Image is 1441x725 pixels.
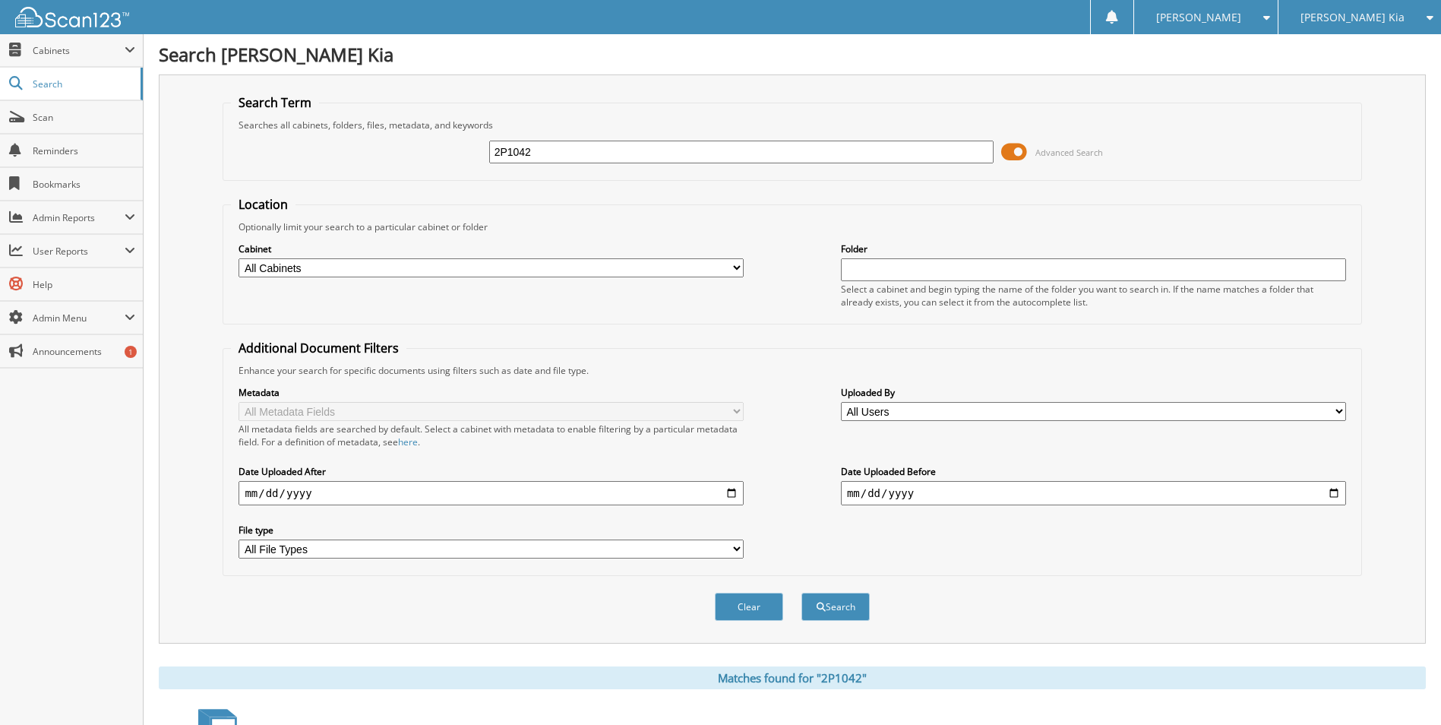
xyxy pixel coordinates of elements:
[33,278,135,291] span: Help
[159,42,1426,67] h1: Search [PERSON_NAME] Kia
[801,593,870,621] button: Search
[231,119,1353,131] div: Searches all cabinets, folders, files, metadata, and keywords
[33,211,125,224] span: Admin Reports
[239,386,744,399] label: Metadata
[231,94,319,111] legend: Search Term
[159,666,1426,689] div: Matches found for "2P1042"
[231,340,406,356] legend: Additional Document Filters
[33,245,125,258] span: User Reports
[125,346,137,358] div: 1
[239,481,744,505] input: start
[398,435,418,448] a: here
[715,593,783,621] button: Clear
[1300,13,1405,22] span: [PERSON_NAME] Kia
[239,524,744,537] label: File type
[231,220,1353,233] div: Optionally limit your search to a particular cabinet or folder
[239,423,744,448] div: All metadata fields are searched by default. Select a cabinet with metadata to enable filtering b...
[33,345,135,358] span: Announcements
[841,465,1346,478] label: Date Uploaded Before
[239,242,744,255] label: Cabinet
[33,312,125,325] span: Admin Menu
[33,178,135,191] span: Bookmarks
[841,242,1346,255] label: Folder
[33,44,125,57] span: Cabinets
[841,386,1346,399] label: Uploaded By
[1035,147,1103,158] span: Advanced Search
[841,283,1346,309] div: Select a cabinet and begin typing the name of the folder you want to search in. If the name match...
[841,481,1346,505] input: end
[231,196,295,213] legend: Location
[33,144,135,157] span: Reminders
[1156,13,1241,22] span: [PERSON_NAME]
[33,78,133,90] span: Search
[15,7,129,27] img: scan123-logo-white.svg
[231,364,1353,377] div: Enhance your search for specific documents using filters such as date and file type.
[33,111,135,124] span: Scan
[239,465,744,478] label: Date Uploaded After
